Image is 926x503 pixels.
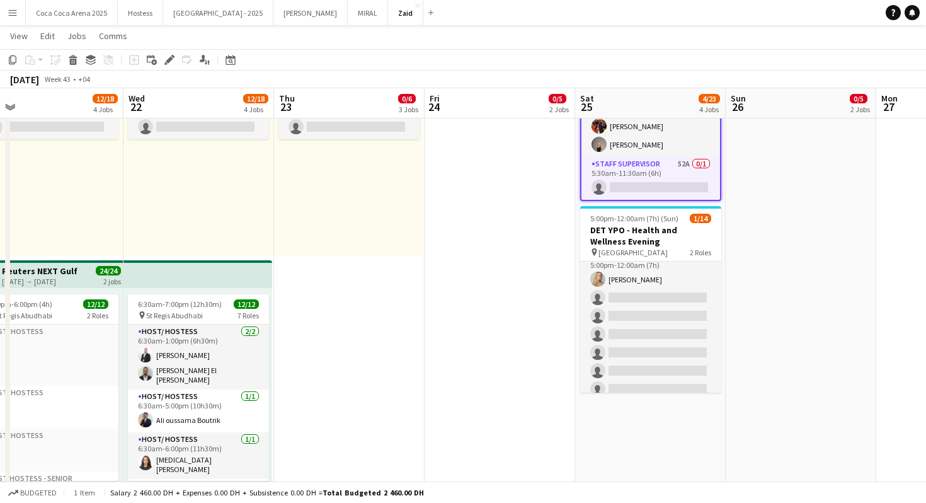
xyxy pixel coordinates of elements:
span: 22 [127,100,145,114]
span: 6:30am-7:00pm (12h30m) [138,299,222,309]
span: 1/14 [690,214,711,223]
div: 2 Jobs [549,105,569,114]
span: Jobs [67,30,86,42]
button: [GEOGRAPHIC_DATA] - 2025 [163,1,273,25]
app-job-card: 5:00pm-12:00am (7h) (Sun)1/14DET YPO - Health and Wellness Evening [GEOGRAPHIC_DATA]2 RolesHost/H... [580,206,721,393]
span: View [10,30,28,42]
span: 0/5 [850,94,867,103]
span: 23 [277,100,295,114]
span: Sat [580,93,594,104]
h3: Reuters NEXT Gulf [2,265,77,277]
a: Edit [35,28,60,44]
app-job-card: 6:30am-7:00pm (12h30m)12/12 St Regis Abudhabi7 RolesHost/ Hostess2/26:30am-1:00pm (6h30m)[PERSON_... [128,294,269,481]
app-card-role: Staff Supervisor52A0/15:30am-11:30am (6h) [581,157,720,200]
button: [PERSON_NAME] [273,1,348,25]
span: 26 [729,100,746,114]
div: 2 jobs [103,275,121,286]
div: 3 Jobs [399,105,418,114]
span: Thu [279,93,295,104]
div: 4 Jobs [93,105,117,114]
button: Zaid [388,1,423,25]
div: +04 [78,74,90,84]
app-card-role: Host/ Hostess1/16:30am-6:00pm (11h30m)[MEDICAL_DATA][PERSON_NAME] [128,432,269,479]
span: 7 Roles [237,311,259,320]
span: 2 Roles [87,311,108,320]
h3: DET YPO - Health and Wellness Evening [580,224,721,247]
span: 24/24 [96,266,121,275]
div: Salary 2 460.00 DH + Expenses 0.00 DH + Subsistence 0.00 DH = [110,488,424,497]
span: Mon [881,93,898,104]
span: 12/18 [243,94,268,103]
a: Jobs [62,28,91,44]
span: Wed [129,93,145,104]
div: [DATE] → [DATE] [2,277,77,286]
button: MIRAL [348,1,388,25]
span: 0/6 [398,94,416,103]
span: 1 item [69,488,100,497]
span: Week 43 [42,74,73,84]
div: 2 Jobs [850,105,870,114]
span: 4/23 [699,94,720,103]
span: Budgeted [20,489,57,497]
button: Hostess [118,1,163,25]
span: 25 [578,100,594,114]
a: Comms [94,28,132,44]
span: St Regis Abudhabi [146,311,203,320]
span: Fri [430,93,440,104]
span: [GEOGRAPHIC_DATA] [598,248,668,257]
app-card-role: Host/ Hostess2/26:30am-1:00pm (6h30m)[PERSON_NAME][PERSON_NAME] El [PERSON_NAME] [128,325,269,390]
span: 24 [428,100,440,114]
span: Total Budgeted 2 460.00 DH [323,488,424,497]
button: Coca Coca Arena 2025 [26,1,118,25]
div: [DATE] [10,73,39,86]
span: 27 [879,100,898,114]
span: 12/12 [234,299,259,309]
span: Comms [99,30,127,42]
span: 12/18 [93,94,118,103]
div: 4 Jobs [699,105,719,114]
span: Sun [731,93,746,104]
span: 0/5 [549,94,566,103]
a: View [5,28,33,44]
span: 2 Roles [690,248,711,257]
span: 5:00pm-12:00am (7h) (Sun) [590,214,678,223]
span: Edit [40,30,55,42]
div: 4 Jobs [244,105,268,114]
app-card-role: Host/ Hostess1/16:30am-5:00pm (10h30m)Ali oussama Boutrik [128,390,269,432]
button: Budgeted [6,486,59,500]
span: 12/12 [83,299,108,309]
